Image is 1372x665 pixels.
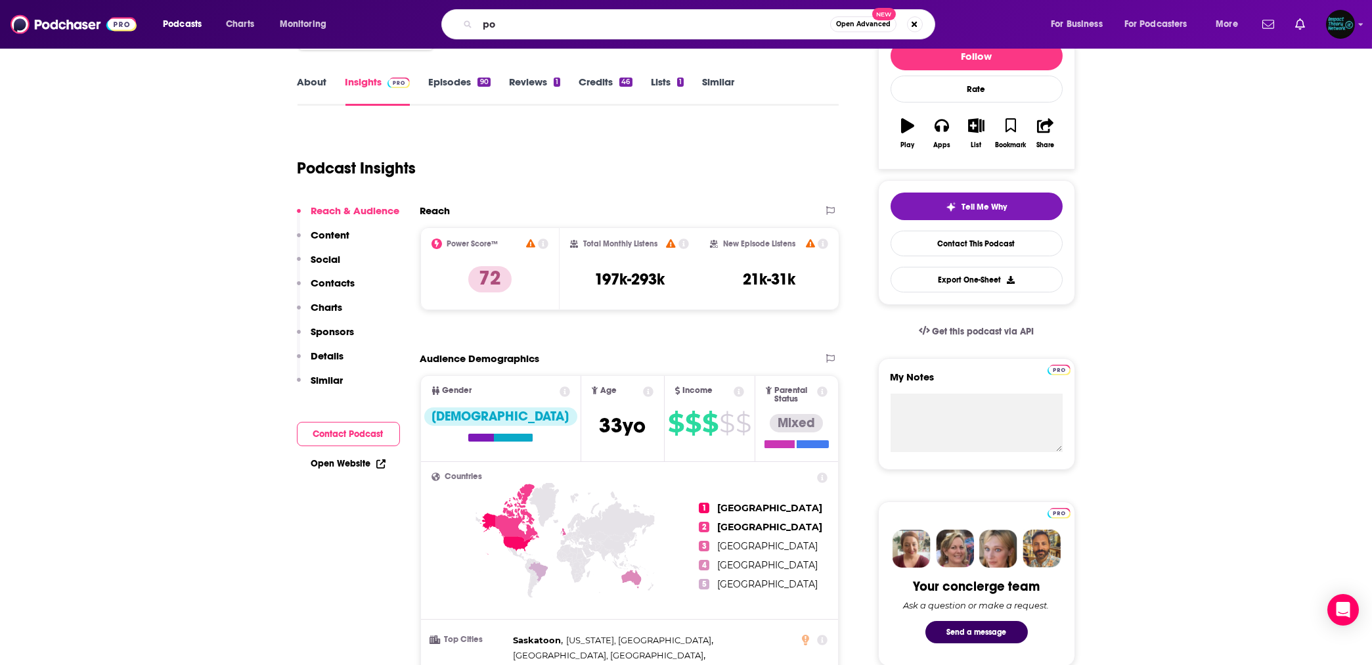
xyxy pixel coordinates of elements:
[891,193,1063,220] button: tell me why sparkleTell Me Why
[311,325,355,338] p: Sponsors
[509,76,560,106] a: Reviews1
[297,422,400,446] button: Contact Podcast
[514,650,704,660] span: [GEOGRAPHIC_DATA], [GEOGRAPHIC_DATA]
[297,301,343,325] button: Charts
[1048,506,1071,518] a: Pro website
[699,541,709,551] span: 3
[1124,15,1187,34] span: For Podcasters
[1048,363,1071,375] a: Pro website
[891,41,1063,70] button: Follow
[428,76,490,106] a: Episodes90
[445,472,483,481] span: Countries
[933,141,950,149] div: Apps
[311,301,343,313] p: Charts
[280,15,326,34] span: Monitoring
[891,110,925,157] button: Play
[677,78,684,87] div: 1
[717,502,822,514] span: [GEOGRAPHIC_DATA]
[904,600,1050,610] div: Ask a question or make a request.
[743,269,795,289] h3: 21k-31k
[420,352,540,365] h2: Audience Demographics
[345,76,410,106] a: InsightsPodchaser Pro
[891,76,1063,103] div: Rate
[1326,10,1355,39] span: Logged in as rich38187
[925,110,959,157] button: Apps
[619,78,632,87] div: 46
[1216,15,1238,34] span: More
[468,266,512,292] p: 72
[683,386,713,395] span: Income
[946,202,956,212] img: tell me why sparkle
[702,76,734,106] a: Similar
[774,386,815,403] span: Parental Status
[925,621,1028,643] button: Send a message
[1326,10,1355,39] button: Show profile menu
[447,239,498,248] h2: Power Score™
[11,12,137,37] img: Podchaser - Follow, Share and Rate Podcasts
[1048,365,1071,375] img: Podchaser Pro
[583,239,657,248] h2: Total Monthly Listens
[424,407,577,426] div: [DEMOGRAPHIC_DATA]
[770,414,823,432] div: Mixed
[311,204,400,217] p: Reach & Audience
[723,239,795,248] h2: New Episode Listens
[1028,110,1062,157] button: Share
[1042,14,1119,35] button: open menu
[685,413,701,434] span: $
[514,635,562,645] span: Saskatoon
[554,78,560,87] div: 1
[699,560,709,570] span: 4
[387,78,410,88] img: Podchaser Pro
[1048,508,1071,518] img: Podchaser Pro
[297,253,341,277] button: Social
[163,15,202,34] span: Podcasts
[514,633,564,648] span: ,
[477,14,830,35] input: Search podcasts, credits, & more...
[594,269,665,289] h3: 197k-293k
[699,579,709,589] span: 5
[736,413,751,434] span: $
[872,8,896,20] span: New
[668,413,684,434] span: $
[298,158,416,178] h1: Podcast Insights
[154,14,219,35] button: open menu
[443,386,472,395] span: Gender
[432,635,508,644] h3: Top Cities
[1051,15,1103,34] span: For Business
[995,141,1026,149] div: Bookmark
[297,325,355,350] button: Sponsors
[717,521,822,533] span: [GEOGRAPHIC_DATA]
[699,503,709,513] span: 1
[717,540,818,552] span: [GEOGRAPHIC_DATA]
[1290,13,1310,35] a: Show notifications dropdown
[226,15,254,34] span: Charts
[297,204,400,229] button: Reach & Audience
[454,9,948,39] div: Search podcasts, credits, & more...
[699,522,709,532] span: 2
[719,413,734,434] span: $
[297,229,350,253] button: Content
[994,110,1028,157] button: Bookmark
[514,648,706,663] span: ,
[566,635,711,645] span: [US_STATE], [GEOGRAPHIC_DATA]
[936,530,974,568] img: Barbara Profile
[908,315,1045,348] a: Get this podcast via API
[217,14,262,35] a: Charts
[959,110,993,157] button: List
[420,204,451,217] h2: Reach
[1257,13,1279,35] a: Show notifications dropdown
[891,267,1063,292] button: Export One-Sheet
[600,386,617,395] span: Age
[566,633,713,648] span: ,
[271,14,343,35] button: open menu
[717,559,818,571] span: [GEOGRAPHIC_DATA]
[1036,141,1054,149] div: Share
[1327,594,1359,626] div: Open Intercom Messenger
[311,350,344,362] p: Details
[311,253,341,265] p: Social
[579,76,632,106] a: Credits46
[297,374,343,398] button: Similar
[971,141,982,149] div: List
[311,229,350,241] p: Content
